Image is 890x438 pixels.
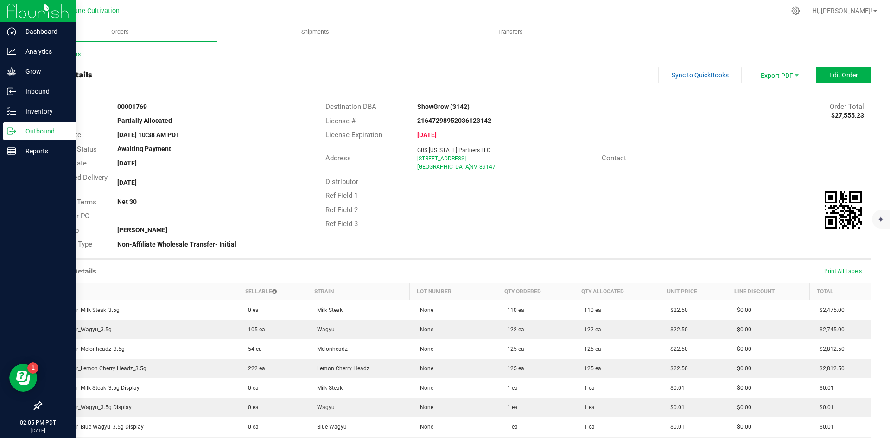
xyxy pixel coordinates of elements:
span: Wagyu [312,326,335,333]
span: 122 ea [502,326,524,333]
span: None [415,404,433,411]
strong: 21647298952036123142 [417,117,491,124]
span: 54 ea [243,346,262,352]
span: Sync to QuickBooks [672,71,729,79]
span: 1 ea [579,385,595,391]
div: Manage settings [790,6,801,15]
span: $0.00 [732,385,751,391]
strong: Awaiting Payment [117,145,171,152]
span: NV [470,164,477,170]
p: Reports [16,146,72,157]
span: None [415,307,433,313]
span: 125 ea [502,365,524,372]
span: 110 ea [579,307,601,313]
span: Contact [602,154,626,162]
strong: ShowGrow (3142) [417,103,470,110]
span: $0.00 [732,365,751,372]
span: $2,812.50 [815,346,845,352]
th: Line Discount [727,283,809,300]
span: $0.01 [666,424,685,430]
span: 0 ea [243,404,259,411]
span: Print All Labels [824,268,862,274]
iframe: Resource center [9,364,37,392]
span: Melonheadz [312,346,348,352]
strong: [DATE] [117,159,137,167]
span: 105 ea [243,326,265,333]
span: , [469,164,470,170]
iframe: Resource center unread badge [27,362,38,374]
a: Orders [22,22,217,42]
span: $0.01 [815,385,834,391]
strong: Non-Affiliate Wholesale Transfer- Initial [117,241,236,248]
inline-svg: Grow [7,67,16,76]
p: Inventory [16,106,72,117]
span: $22.50 [666,365,688,372]
span: CK_Flower_Milk Steak_3.5g [47,307,120,313]
span: $22.50 [666,307,688,313]
span: $0.01 [666,404,685,411]
p: Inbound [16,86,72,97]
span: CK_Flower_Milk Steak_3.5g Display [47,385,140,391]
strong: Net 30 [117,198,137,205]
span: 0 ea [243,424,259,430]
inline-svg: Analytics [7,47,16,56]
li: Export PDF [751,67,807,83]
img: Scan me! [825,191,862,229]
span: $0.01 [815,404,834,411]
span: 0 ea [243,385,259,391]
th: Sellable [238,283,307,300]
th: Unit Price [660,283,727,300]
span: 110 ea [502,307,524,313]
inline-svg: Inventory [7,107,16,116]
span: Blue Wagyu [312,424,347,430]
span: 122 ea [579,326,601,333]
span: [STREET_ADDRESS] [417,155,466,162]
span: Address [325,154,351,162]
span: $0.01 [815,424,834,430]
span: Ref Field 2 [325,206,358,214]
span: 1 ea [502,424,518,430]
inline-svg: Inbound [7,87,16,96]
span: Transfers [485,28,535,36]
span: Destination DBA [325,102,376,111]
span: Ref Field 3 [325,220,358,228]
strong: [DATE] [417,131,437,139]
th: Lot Number [410,283,497,300]
span: CK_Flower_Wagyu_3.5g [47,326,112,333]
span: $22.50 [666,346,688,352]
span: None [415,326,433,333]
span: CK_Flower_Lemon Cherry Headz_3.5g [47,365,146,372]
span: Order Total [830,102,864,111]
strong: [DATE] [117,179,137,186]
a: Shipments [217,22,413,42]
span: None [415,365,433,372]
span: 125 ea [579,365,601,372]
a: Transfers [413,22,608,42]
span: License Expiration [325,131,382,139]
p: Dashboard [16,26,72,37]
span: $2,745.00 [815,326,845,333]
span: 89147 [479,164,496,170]
span: Distributor [325,178,358,186]
strong: 00001769 [117,103,147,110]
span: $2,475.00 [815,307,845,313]
span: $0.00 [732,424,751,430]
p: [DATE] [4,427,72,434]
span: GBS [US_STATE] Partners LLC [417,147,490,153]
span: None [415,346,433,352]
span: None [415,385,433,391]
span: Ref Field 1 [325,191,358,200]
span: Milk Steak [312,307,343,313]
span: Orders [99,28,141,36]
p: 02:05 PM PDT [4,419,72,427]
button: Sync to QuickBooks [658,67,742,83]
span: 1 ea [502,385,518,391]
span: Edit Order [829,71,858,79]
span: $22.50 [666,326,688,333]
span: Dune Cultivation [70,7,120,15]
th: Total [809,283,871,300]
span: 125 ea [502,346,524,352]
span: Requested Delivery Date [48,173,108,192]
span: [GEOGRAPHIC_DATA] [417,164,470,170]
